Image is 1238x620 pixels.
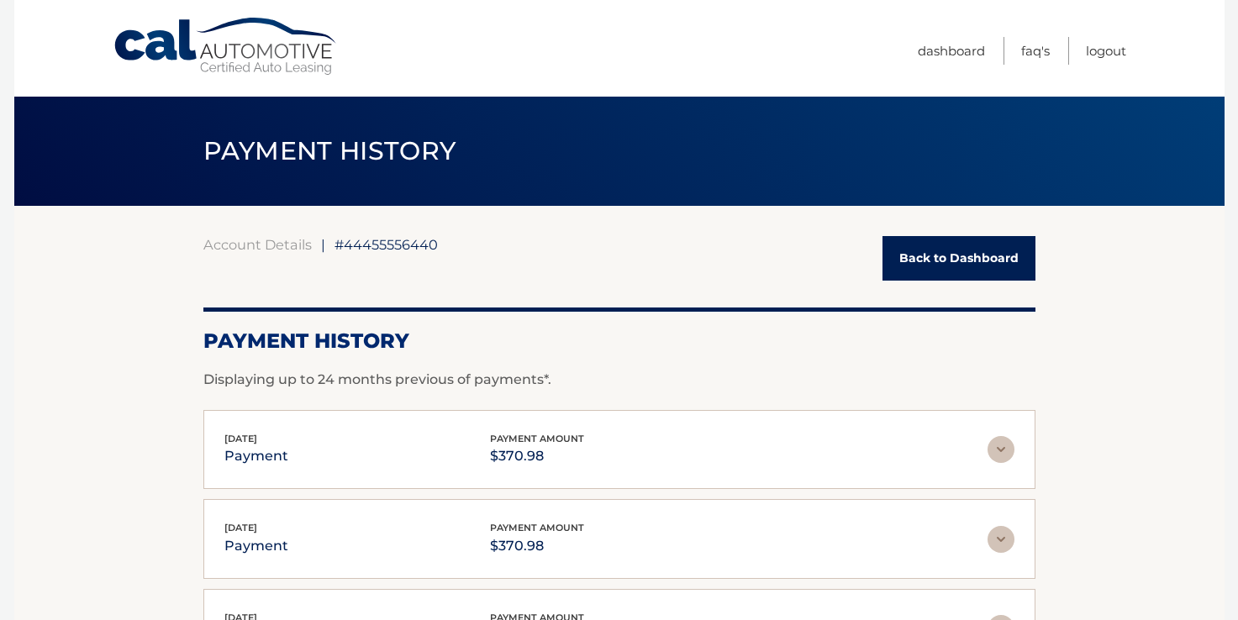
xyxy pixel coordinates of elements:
img: accordion-rest.svg [988,526,1014,553]
a: FAQ's [1021,37,1050,65]
span: payment amount [490,433,584,444]
p: Displaying up to 24 months previous of payments*. [203,370,1035,390]
a: Dashboard [918,37,985,65]
span: [DATE] [224,433,257,444]
p: $370.98 [490,534,584,558]
span: #44455556440 [335,236,438,253]
img: accordion-rest.svg [988,436,1014,463]
a: Cal Automotive [113,17,340,76]
span: [DATE] [224,522,257,533]
a: Account Details [203,236,312,253]
span: | [321,236,325,253]
a: Back to Dashboard [882,236,1035,281]
p: payment [224,444,288,468]
span: payment amount [490,522,584,533]
h2: Payment History [203,328,1035,354]
p: payment [224,534,288,558]
a: Logout [1086,37,1126,65]
p: $370.98 [490,444,584,468]
span: PAYMENT HISTORY [203,135,456,166]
